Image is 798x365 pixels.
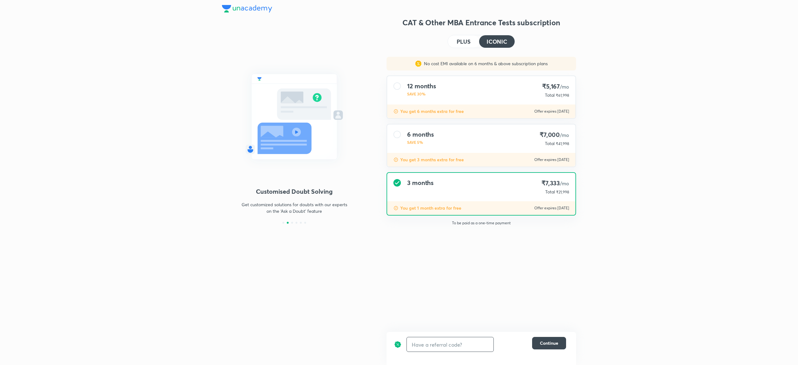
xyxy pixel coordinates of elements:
h4: 6 months [407,131,434,138]
p: Get customized solutions for doubts with our experts on the ‘Ask a Doubt’ feature [240,201,349,214]
img: discount [394,337,401,352]
h4: 3 months [407,179,434,187]
input: Have a referral code? [407,337,493,352]
span: ₹61,998 [556,93,569,98]
h4: PLUS [457,39,470,44]
p: Total [545,189,555,195]
img: discount [393,109,398,114]
span: Continue [540,340,558,346]
span: /mo [560,83,569,90]
img: discount [393,157,398,162]
span: /mo [560,132,569,138]
p: Offer expires [DATE] [534,206,569,211]
p: Offer expires [DATE] [534,157,569,162]
p: You get 1 month extra for free [400,205,461,211]
img: Company Logo [222,5,272,12]
h4: ₹5,167 [542,82,569,91]
img: discount [393,206,398,211]
button: ICONIC [479,35,515,48]
h4: ICONIC [487,39,507,44]
img: LMP_1_7e6dc2762e.svg [222,62,367,171]
span: ₹41,998 [556,141,569,146]
h3: CAT & Other MBA Entrance Tests subscription [387,17,576,27]
p: No cost EMI available on 6 months & above subscription plans [421,61,548,67]
p: SAVE 5% [407,139,434,145]
p: You get 3 months extra for free [400,157,464,163]
img: sales discount [415,61,421,67]
p: SAVE 30% [407,91,436,97]
h4: ₹7,000 [540,131,569,139]
h4: ₹7,333 [541,179,569,187]
span: /mo [560,180,569,187]
p: Total [545,140,555,147]
h4: Customised Doubt Solving [222,187,367,196]
p: You get 6 months extra for free [400,108,464,114]
button: PLUS [448,35,479,48]
h4: 12 months [407,82,436,90]
p: Total [545,92,555,98]
p: Offer expires [DATE] [534,109,569,114]
button: Continue [532,337,566,349]
span: ₹21,998 [556,190,569,194]
p: To be paid as a one-time payment [382,221,581,226]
